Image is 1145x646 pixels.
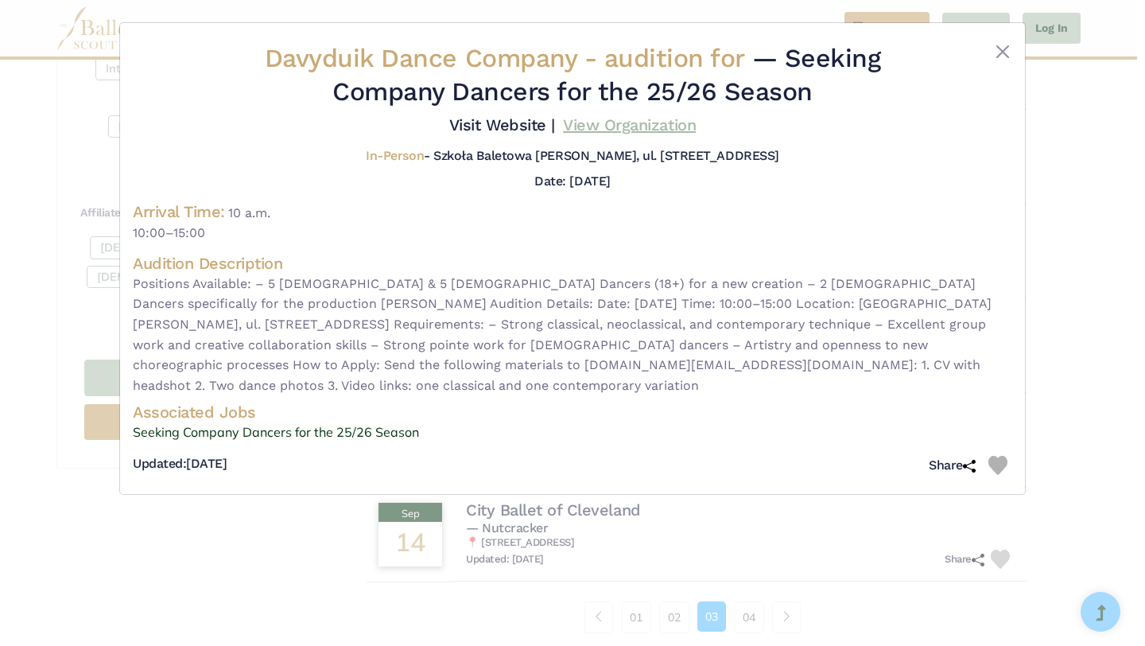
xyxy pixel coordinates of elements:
[133,456,186,471] span: Updated:
[929,457,976,474] h5: Share
[133,456,227,473] h5: [DATE]
[366,148,778,165] h5: - Szkoła Baletowa [PERSON_NAME], ul. [STREET_ADDRESS]
[534,173,610,189] h5: Date: [DATE]
[332,43,880,107] span: — Seeking Company Dancers for the 25/26 Season
[133,253,1012,274] h4: Audition Description
[366,148,424,163] span: In-Person
[449,115,555,134] a: Visit Website |
[133,274,1012,396] span: Positions Available: – 5 [DEMOGRAPHIC_DATA] & 5 [DEMOGRAPHIC_DATA] Dancers (18+) for a new creati...
[265,43,752,73] span: Davyduik Dance Company -
[133,202,225,221] h4: Arrival Time:
[604,43,744,73] span: audition for
[133,402,1012,422] h4: Associated Jobs
[228,205,270,220] span: 10 a.m.
[563,115,696,134] a: View Organization
[133,223,1012,243] span: 10:00–15:00
[133,422,1012,443] a: Seeking Company Dancers for the 25/26 Season
[993,42,1012,61] button: Close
